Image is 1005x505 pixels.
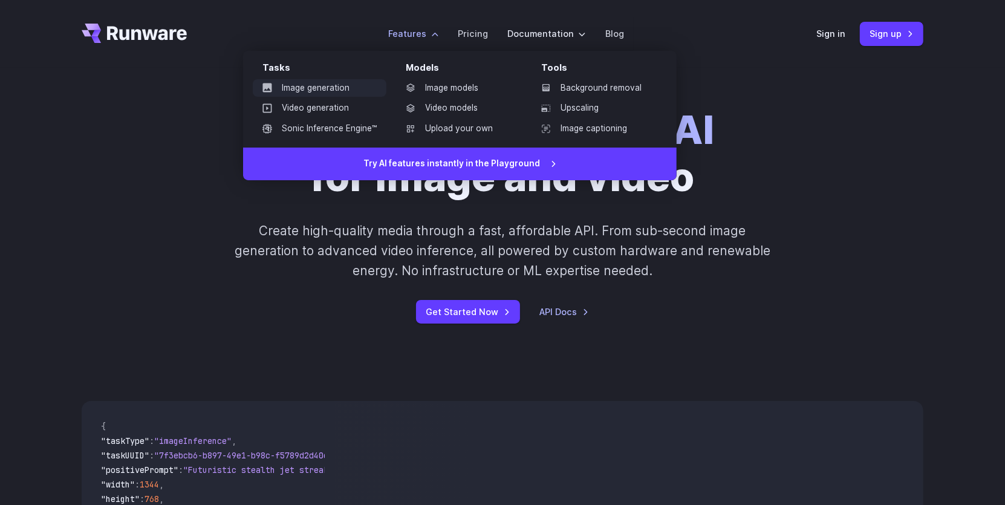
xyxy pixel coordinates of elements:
span: , [159,479,164,490]
a: Pricing [458,27,488,41]
span: : [178,464,183,475]
a: Video generation [253,99,386,117]
a: Background removal [532,79,657,97]
span: , [232,435,236,446]
a: Image models [396,79,522,97]
span: : [149,450,154,461]
span: "positivePrompt" [101,464,178,475]
a: Sonic Inference Engine™ [253,120,386,138]
a: Try AI features instantly in the Playground [243,148,677,180]
div: Models [406,60,522,79]
a: Go to / [82,24,187,43]
p: Create high-quality media through a fast, affordable API. From sub-second image generation to adv... [233,221,772,281]
span: 768 [145,494,159,504]
label: Features [388,27,438,41]
a: Sign up [860,22,923,45]
div: Tasks [262,60,386,79]
span: "Futuristic stealth jet streaking through a neon-lit cityscape with glowing purple exhaust" [183,464,623,475]
a: Upload your own [396,120,522,138]
span: : [149,435,154,446]
span: { [101,421,106,432]
a: Blog [605,27,624,41]
span: "taskType" [101,435,149,446]
span: : [140,494,145,504]
a: Upscaling [532,99,657,117]
a: Image captioning [532,120,657,138]
span: 1344 [140,479,159,490]
span: "taskUUID" [101,450,149,461]
span: "height" [101,494,140,504]
span: : [135,479,140,490]
a: Video models [396,99,522,117]
span: , [159,494,164,504]
a: Sign in [816,27,845,41]
a: API Docs [539,305,589,319]
a: Get Started Now [416,300,520,324]
span: "7f3ebcb6-b897-49e1-b98c-f5789d2d40d7" [154,450,338,461]
a: Image generation [253,79,386,97]
label: Documentation [507,27,586,41]
span: "width" [101,479,135,490]
span: "imageInference" [154,435,232,446]
div: Tools [541,60,657,79]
